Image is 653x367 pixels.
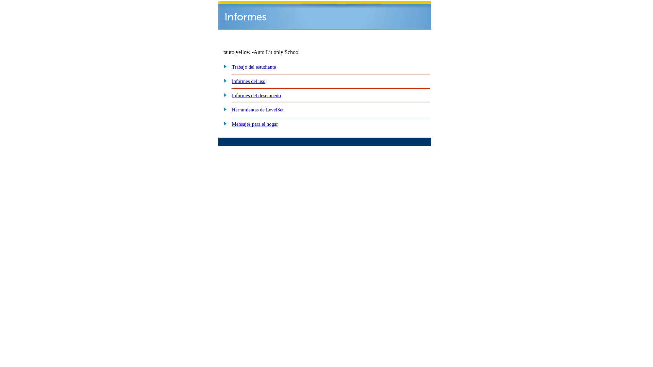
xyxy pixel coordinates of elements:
[220,106,227,112] img: plus.gif
[220,120,227,126] img: plus.gif
[232,107,284,112] a: Herramientas de LevelSet
[232,93,281,98] a: Informes del desempeño
[218,1,431,30] img: header
[223,49,349,55] td: tauto.yellow -
[232,64,276,70] a: Trabajo del estudiante
[220,63,227,69] img: plus.gif
[232,78,266,84] a: Informes del uso
[220,92,227,98] img: plus.gif
[254,49,300,55] nobr: Auto Lit only School
[232,121,278,127] a: Mensajes para el hogar
[220,77,227,84] img: plus.gif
